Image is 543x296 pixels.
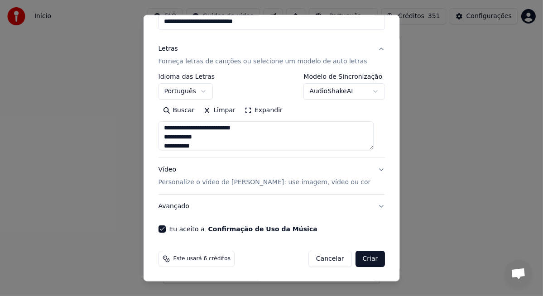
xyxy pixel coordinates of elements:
button: Cancelar [308,251,351,267]
button: LetrasForneça letras de canções ou selecione um modelo de auto letras [158,37,385,73]
label: Modelo de Sincronização [303,73,385,80]
button: Limpar [199,103,240,118]
span: Este usará 6 créditos [173,255,230,263]
label: Eu aceito a [169,226,317,232]
p: Personalize o vídeo de [PERSON_NAME]: use imagem, vídeo ou cor [158,178,370,187]
button: Eu aceito a [208,226,317,232]
button: Avançado [158,195,385,218]
button: VídeoPersonalize o vídeo de [PERSON_NAME]: use imagem, vídeo ou cor [158,158,385,194]
p: Forneça letras de canções ou selecione um modelo de auto letras [158,57,367,66]
div: Vídeo [158,165,370,187]
label: Idioma das Letras [158,73,215,80]
button: Expandir [240,103,287,118]
div: LetrasForneça letras de canções ou selecione um modelo de auto letras [158,73,385,158]
div: Letras [158,44,178,53]
button: Buscar [158,103,199,118]
button: Criar [355,251,385,267]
